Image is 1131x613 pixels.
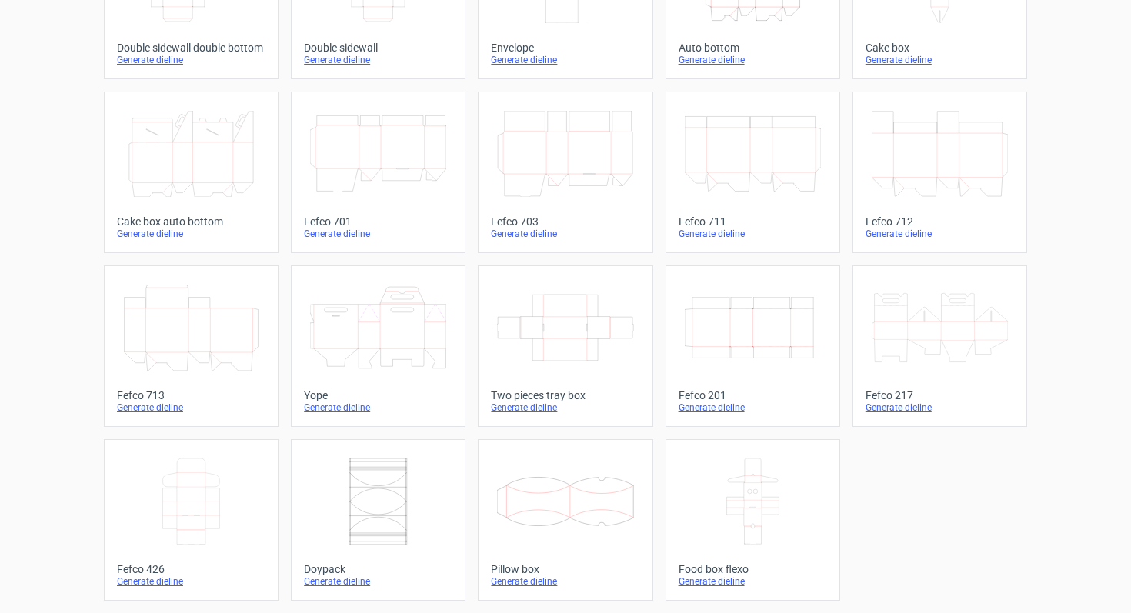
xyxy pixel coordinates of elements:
[852,265,1027,427] a: Fefco 217Generate dieline
[478,92,652,253] a: Fefco 703Generate dieline
[866,401,1014,414] div: Generate dieline
[491,215,639,228] div: Fefco 703
[866,215,1014,228] div: Fefco 712
[491,389,639,401] div: Two pieces tray box
[491,563,639,575] div: Pillow box
[117,54,265,66] div: Generate dieline
[478,439,652,601] a: Pillow boxGenerate dieline
[117,42,265,54] div: Double sidewall double bottom
[866,389,1014,401] div: Fefco 217
[117,389,265,401] div: Fefco 713
[491,575,639,588] div: Generate dieline
[291,265,465,427] a: YopeGenerate dieline
[679,42,827,54] div: Auto bottom
[679,389,827,401] div: Fefco 201
[304,575,452,588] div: Generate dieline
[104,92,279,253] a: Cake box auto bottomGenerate dieline
[117,563,265,575] div: Fefco 426
[866,228,1014,240] div: Generate dieline
[104,439,279,601] a: Fefco 426Generate dieline
[104,265,279,427] a: Fefco 713Generate dieline
[679,575,827,588] div: Generate dieline
[478,265,652,427] a: Two pieces tray boxGenerate dieline
[679,228,827,240] div: Generate dieline
[117,215,265,228] div: Cake box auto bottom
[304,215,452,228] div: Fefco 701
[304,563,452,575] div: Doypack
[491,228,639,240] div: Generate dieline
[117,575,265,588] div: Generate dieline
[291,439,465,601] a: DoypackGenerate dieline
[304,228,452,240] div: Generate dieline
[679,54,827,66] div: Generate dieline
[291,92,465,253] a: Fefco 701Generate dieline
[666,265,840,427] a: Fefco 201Generate dieline
[304,401,452,414] div: Generate dieline
[117,401,265,414] div: Generate dieline
[491,42,639,54] div: Envelope
[304,54,452,66] div: Generate dieline
[679,215,827,228] div: Fefco 711
[852,92,1027,253] a: Fefco 712Generate dieline
[491,54,639,66] div: Generate dieline
[666,439,840,601] a: Food box flexoGenerate dieline
[304,389,452,401] div: Yope
[117,228,265,240] div: Generate dieline
[304,42,452,54] div: Double sidewall
[491,401,639,414] div: Generate dieline
[679,563,827,575] div: Food box flexo
[866,42,1014,54] div: Cake box
[679,401,827,414] div: Generate dieline
[666,92,840,253] a: Fefco 711Generate dieline
[866,54,1014,66] div: Generate dieline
